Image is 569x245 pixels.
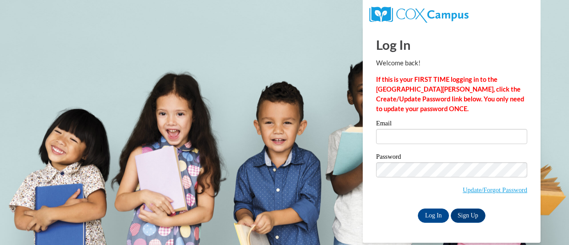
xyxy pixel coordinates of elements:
strong: If this is your FIRST TIME logging in to the [GEOGRAPHIC_DATA][PERSON_NAME], click the Create/Upd... [376,76,524,112]
input: Log In [418,209,449,223]
h1: Log In [376,36,527,54]
label: Password [376,153,527,162]
img: COX Campus [369,7,469,23]
p: Welcome back! [376,58,527,68]
a: Update/Forgot Password [463,186,527,193]
a: COX Campus [369,10,469,18]
label: Email [376,120,527,129]
a: Sign Up [451,209,485,223]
